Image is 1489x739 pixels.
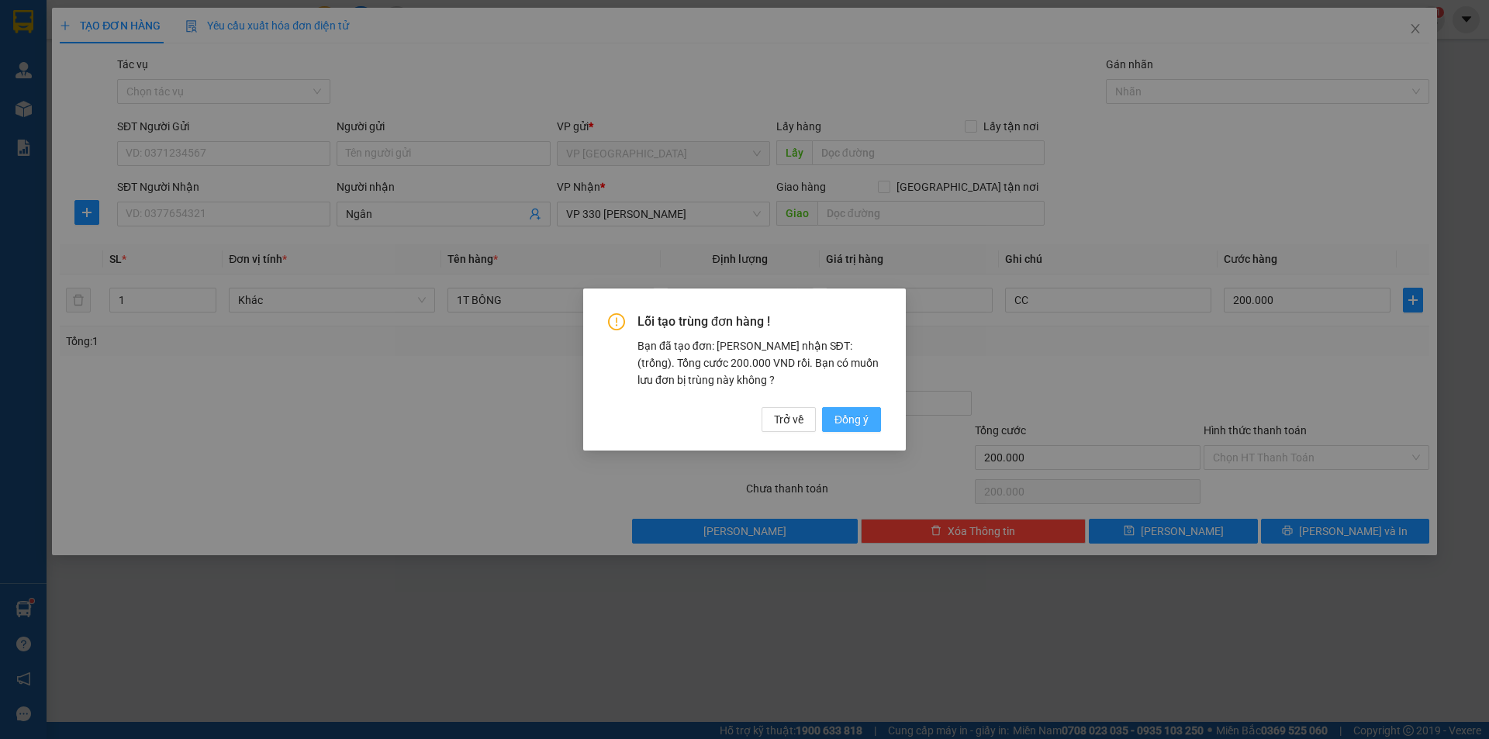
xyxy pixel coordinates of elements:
span: Lỗi tạo trùng đơn hàng ! [637,313,881,330]
button: Đồng ý [822,407,881,432]
span: Trở về [774,411,803,428]
span: exclamation-circle [608,313,625,330]
div: Bạn đã tạo đơn: [PERSON_NAME] nhận SĐT: (trống). Tổng cước 200.000 VND rồi. Bạn có muốn lưu đơn b... [637,337,881,388]
span: Đồng ý [834,411,869,428]
button: Trở về [762,407,816,432]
